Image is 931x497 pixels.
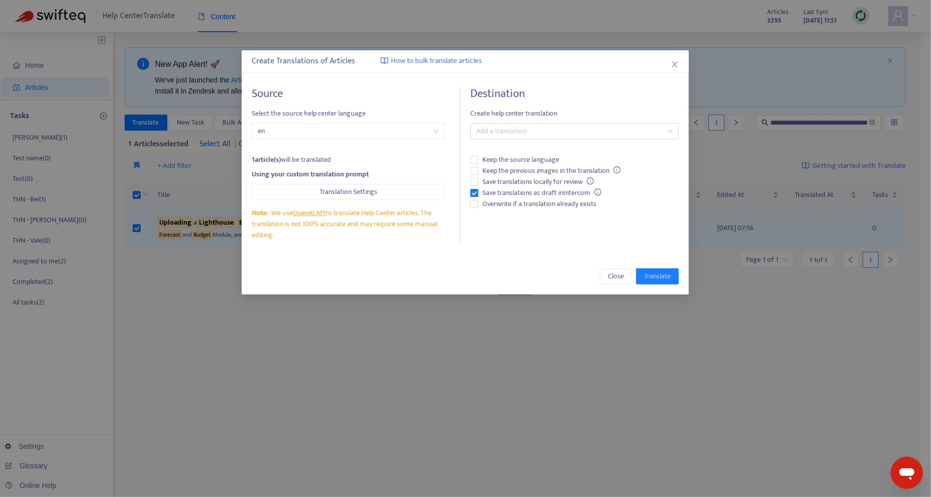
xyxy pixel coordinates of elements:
span: en [258,124,439,139]
div: will be translated [252,154,445,165]
span: Save translations as draft in Intercom [479,187,606,198]
a: How to bulk translate articles [380,55,482,67]
span: Create help center translation [471,108,679,119]
button: Close [670,59,681,70]
span: Keep the source language [479,154,564,165]
span: info-circle [587,177,594,184]
span: Keep the previous images in the translation [479,165,625,176]
button: Translate [637,268,679,284]
span: How to bulk translate articles [391,55,482,67]
span: info-circle [613,166,620,173]
div: Using your custom translation prompt [252,169,445,180]
h4: Source [252,87,445,101]
span: Note: [252,207,268,219]
span: Save translations locally for review [479,176,598,187]
span: Overwrite if a translation already exists [479,198,601,210]
span: Translation Settings [320,186,377,197]
span: Close [608,271,625,282]
a: OpenAI API [293,207,326,219]
strong: 1 article(s) [252,154,281,165]
span: close [671,60,679,68]
div: Create Translations of Articles [252,55,679,67]
span: Select the source help center language [252,108,445,119]
img: image-link [380,57,388,65]
span: info-circle [594,188,601,195]
button: Close [600,268,633,284]
div: We use to translate Help Center articles. The translation is not 100% accurate and may require so... [252,208,445,241]
button: Translation Settings [252,184,445,200]
h4: Destination [471,87,679,101]
iframe: Button to launch messaging window [891,457,923,489]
